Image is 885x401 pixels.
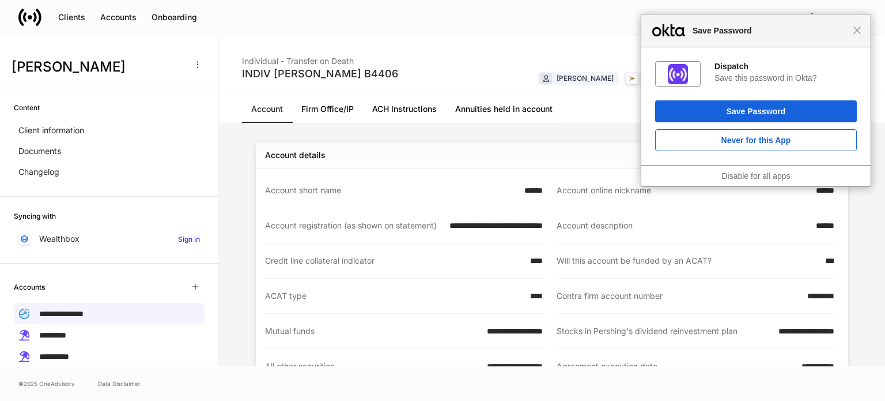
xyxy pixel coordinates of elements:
[14,228,205,249] a: WealthboxSign in
[93,8,144,27] button: Accounts
[18,166,59,178] p: Changelog
[18,379,75,388] span: © 2025 OneAdvisory
[668,64,688,84] img: IoaI0QAAAAZJREFUAwDpn500DgGa8wAAAABJRU5ErkJggg==
[14,141,205,162] a: Documents
[557,255,818,267] div: Will this account be funded by an ACAT?
[265,220,442,231] div: Account registration (as shown on statement)
[242,95,292,123] a: Account
[721,171,790,181] a: Disable for all apps
[557,220,809,231] div: Account description
[12,58,184,76] h3: [PERSON_NAME]
[39,233,80,245] p: Wealthbox
[178,234,200,245] h6: Sign in
[265,255,523,267] div: Credit line collateral indicator
[265,325,480,337] div: Mutual funds
[557,73,614,84] div: [PERSON_NAME]
[714,73,857,83] div: Save this password in Okta?
[687,24,853,38] span: Save Password
[18,125,84,136] p: Client information
[292,95,363,123] a: Firm Office/IP
[152,12,197,23] div: Onboarding
[14,102,40,113] h6: Content
[14,120,205,141] a: Client information
[655,129,857,151] button: Never for this App
[14,211,56,222] h6: Syncing with
[363,95,446,123] a: ACH Instructions
[100,12,137,23] div: Accounts
[265,185,517,196] div: Account short name
[58,12,85,23] div: Clients
[557,185,809,196] div: Account online nickname
[655,100,857,122] button: Save Password
[98,379,141,388] a: Data Disclaimer
[446,95,562,123] a: Annuities held in account
[557,361,795,373] div: Agreement execution date
[144,8,205,27] button: Onboarding
[242,67,398,81] div: INDIV [PERSON_NAME] B4406
[557,290,800,302] div: Contra firm account number
[18,145,61,157] p: Documents
[51,8,93,27] button: Clients
[14,282,45,293] h6: Accounts
[265,290,523,302] div: ACAT type
[714,61,857,72] div: Dispatch
[242,48,398,67] div: Individual - Transfer on Death
[14,162,205,182] a: Changelog
[853,26,861,35] span: Close
[265,361,480,372] div: All other securities
[557,325,771,337] div: Stocks in Pershing's dividend reinvestment plan
[265,149,326,161] div: Account details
